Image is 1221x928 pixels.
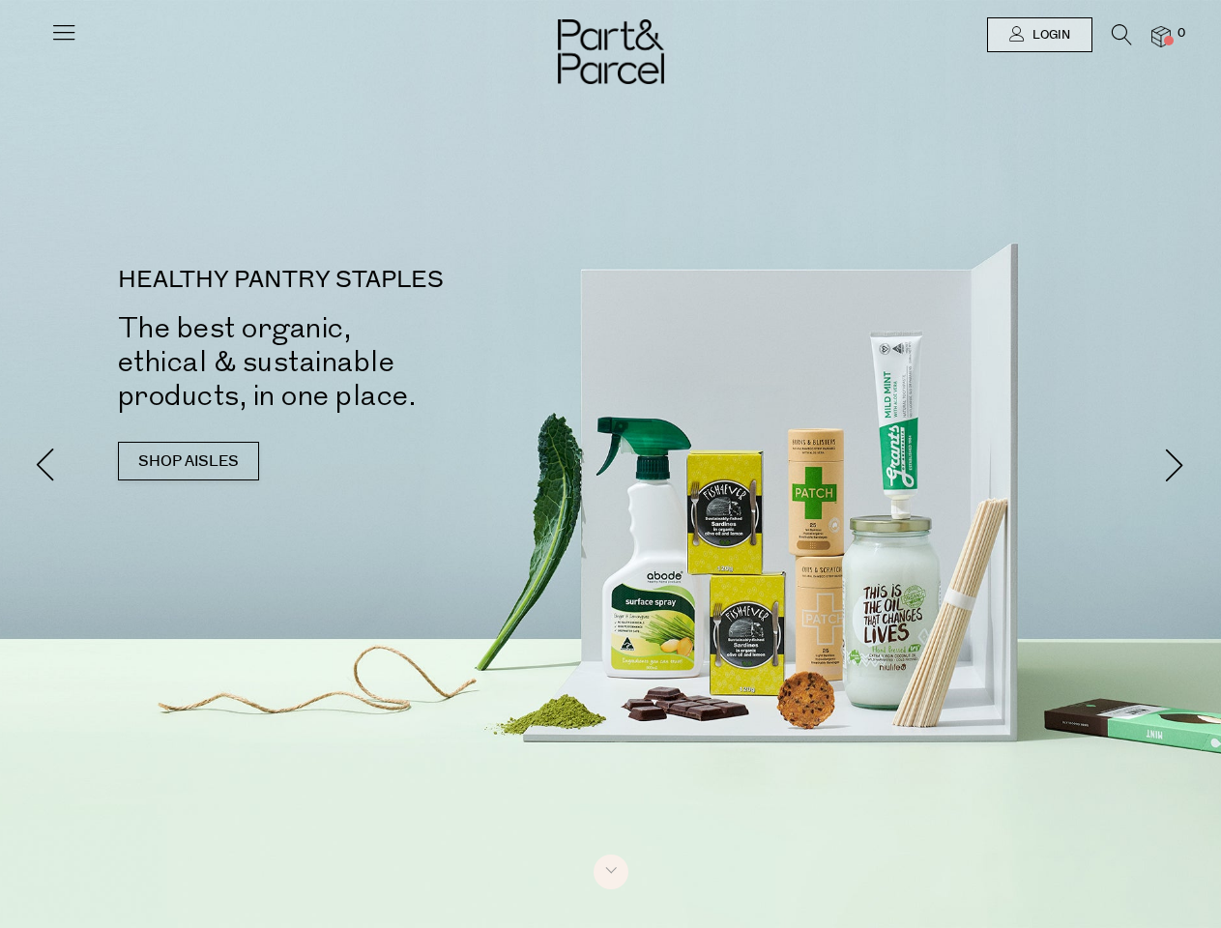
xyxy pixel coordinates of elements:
a: Login [987,17,1092,52]
a: 0 [1151,26,1171,46]
span: Login [1028,27,1070,43]
span: 0 [1173,25,1190,43]
p: HEALTHY PANTRY STAPLES [118,269,640,292]
a: SHOP AISLES [118,442,259,480]
h2: The best organic, ethical & sustainable products, in one place. [118,311,640,413]
img: Part&Parcel [558,19,664,84]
